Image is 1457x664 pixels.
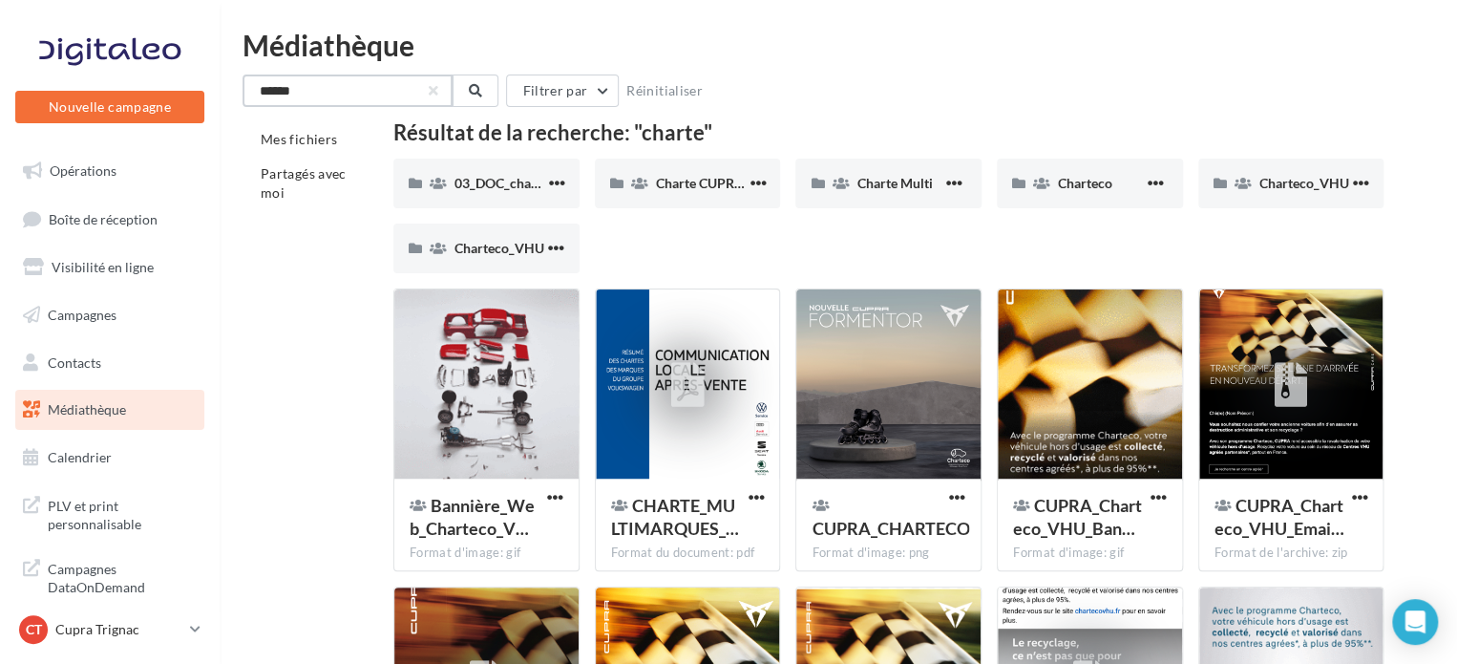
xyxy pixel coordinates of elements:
[48,353,101,370] span: Contacts
[454,240,544,256] span: Charteco_VHU
[656,175,774,191] span: Charte CUPRA Care
[26,620,42,639] span: CT
[52,259,154,275] span: Visibilité en ligne
[410,495,535,539] span: Bannière_Web_Charteco_VHU_Multimarque
[619,79,710,102] button: Réinitialiser
[611,495,739,539] span: CHARTE_MULTIMARQUES_MAJ_24
[11,151,208,191] a: Opérations
[410,545,563,562] div: Format d'image: gif
[1013,545,1167,562] div: Format d'image: gif
[243,31,1434,59] div: Médiathèque
[48,307,116,323] span: Campagnes
[11,247,208,288] a: Visibilité en ligne
[812,545,965,562] div: Format d'image: png
[1392,599,1438,645] div: Open Intercom Messenger
[55,620,182,639] p: Cupra Trignac
[11,390,208,430] a: Médiathèque
[50,162,116,179] span: Opérations
[11,295,208,335] a: Campagnes
[11,343,208,383] a: Contacts
[611,545,765,562] div: Format du document: pdf
[1214,495,1344,539] span: CUPRA_Charteco_VHU_Emailing
[48,556,197,597] span: Campagnes DataOnDemand
[48,493,197,534] span: PLV et print personnalisable
[856,175,932,191] span: Charte Multi
[11,199,208,240] a: Boîte de réception
[812,518,969,539] span: CUPRA_CHARTECO
[11,438,208,478] a: Calendrier
[48,449,112,465] span: Calendrier
[506,75,619,107] button: Filtrer par
[261,131,337,147] span: Mes fichiers
[393,122,1383,143] div: Résultat de la recherche: "charte"
[454,175,705,191] span: 03_DOC_charte graphique et GUIDELINES
[261,165,347,201] span: Partagés avec moi
[1259,175,1349,191] span: Charteco_VHU
[15,91,204,123] button: Nouvelle campagne
[48,401,126,418] span: Médiathèque
[49,210,158,226] span: Boîte de réception
[15,611,204,648] a: CT Cupra Trignac
[1058,175,1112,191] span: Charteco
[1013,495,1142,539] span: CUPRA_Charteco_VHU_Bannière_Web_300x600
[11,548,208,605] a: Campagnes DataOnDemand
[1214,545,1368,562] div: Format de l'archive: zip
[11,485,208,542] a: PLV et print personnalisable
